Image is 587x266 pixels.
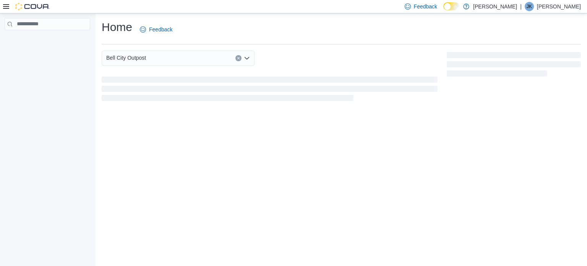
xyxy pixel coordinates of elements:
p: [PERSON_NAME] [537,2,581,11]
span: Feedback [149,26,172,33]
span: Loading [447,54,581,78]
button: Clear input [235,55,242,61]
input: Dark Mode [443,2,459,10]
p: [PERSON_NAME] [473,2,517,11]
nav: Complex example [5,32,90,50]
img: Cova [15,3,50,10]
h1: Home [102,20,132,35]
a: Feedback [137,22,175,37]
span: Dark Mode [443,10,444,11]
span: JK [527,2,532,11]
p: | [520,2,522,11]
span: Loading [102,78,438,103]
span: Feedback [414,3,437,10]
span: Bell City Outpost [106,53,146,62]
button: Open list of options [244,55,250,61]
div: Justin Keen [525,2,534,11]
